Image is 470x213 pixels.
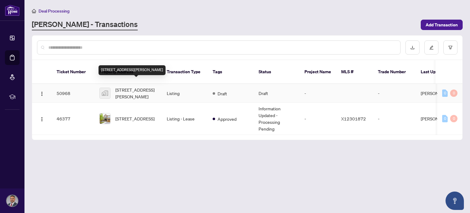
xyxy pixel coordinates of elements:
div: 0 [450,89,457,97]
span: Deal Processing [39,8,69,14]
td: [PERSON_NAME] [416,103,462,135]
button: Logo [37,88,47,98]
th: Status [254,60,300,84]
img: logo [5,5,20,16]
span: edit [429,45,434,50]
th: Last Updated By [416,60,462,84]
td: Listing [162,84,208,103]
button: Logo [37,114,47,124]
a: [PERSON_NAME] - Transactions [32,19,138,30]
img: Logo [39,117,44,122]
td: [PERSON_NAME] [416,84,462,103]
th: Ticket Number [52,60,95,84]
th: Project Name [300,60,336,84]
td: - [373,103,416,135]
td: 50968 [52,84,95,103]
td: - [300,84,336,103]
span: X12301872 [341,116,366,121]
span: [STREET_ADDRESS][PERSON_NAME] [115,86,157,100]
button: Add Transaction [421,20,463,30]
span: Add Transaction [426,20,458,30]
th: MLS # [336,60,373,84]
td: 46377 [52,103,95,135]
span: Draft [218,90,227,97]
div: [STREET_ADDRESS][PERSON_NAME] [99,65,166,75]
button: edit [424,40,438,55]
div: 0 [450,115,457,122]
th: Trade Number [373,60,416,84]
td: Listing - Lease [162,103,208,135]
span: Approved [218,116,237,122]
img: thumbnail-img [100,113,110,124]
img: Profile Icon [6,195,18,207]
td: - [300,103,336,135]
div: 0 [442,115,448,122]
td: Information Updated - Processing Pending [254,103,300,135]
img: thumbnail-img [100,88,110,98]
span: home [32,9,36,13]
button: Open asap [446,192,464,210]
th: Property Address [95,60,162,84]
span: filter [448,45,453,50]
span: download [410,45,415,50]
th: Transaction Type [162,60,208,84]
td: Draft [254,84,300,103]
span: [STREET_ADDRESS] [115,115,155,122]
td: - [373,84,416,103]
th: Tags [208,60,254,84]
button: download [405,40,420,55]
img: Logo [39,91,44,96]
div: 0 [442,89,448,97]
button: filter [443,40,457,55]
